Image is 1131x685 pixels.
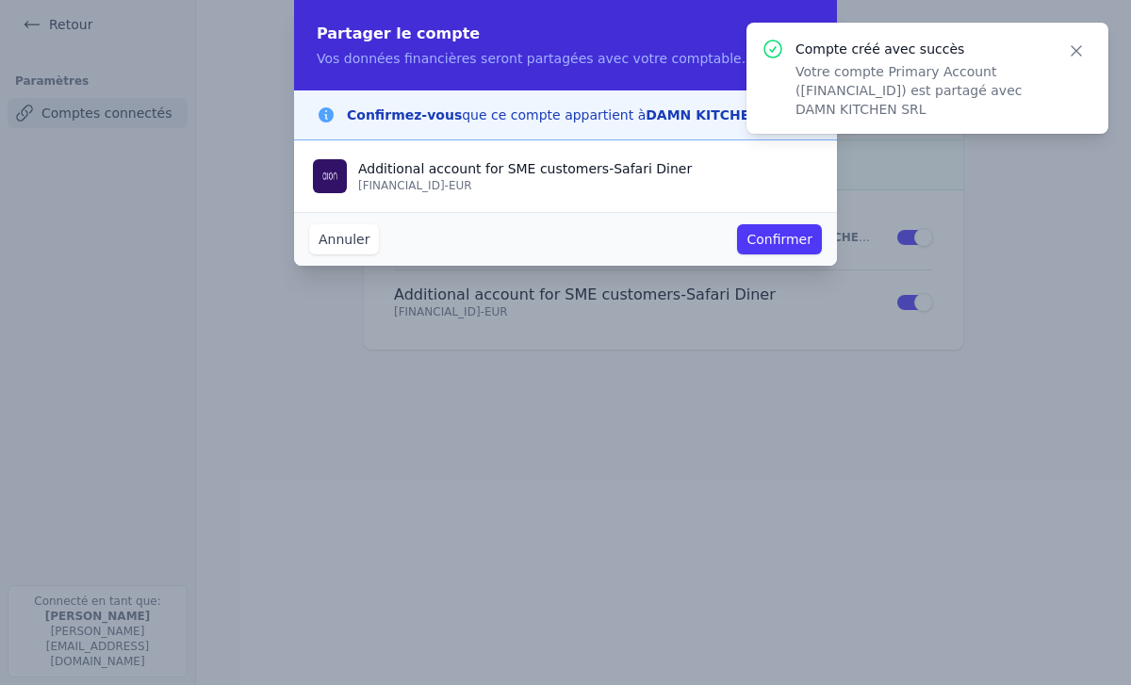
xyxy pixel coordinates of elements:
[795,40,1044,58] p: Compte créé avec succès
[795,62,1044,119] p: Votre compte Primary Account ([FINANCIAL_ID]) est partagé avec DAMN KITCHEN SRL
[358,178,818,193] p: [FINANCIAL_ID] - EUR
[347,107,462,122] strong: Confirmez-vous
[737,224,822,254] button: Confirmer
[317,23,814,45] h2: Partager le compte
[317,49,814,68] p: Vos données financières seront partagées avec votre comptable.
[347,106,814,124] h3: que ce compte appartient à ?
[646,107,794,122] strong: DAMN KITCHEN SRL
[358,159,818,178] p: Additional account for SME customers - Safari Diner
[309,224,379,254] button: Annuler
